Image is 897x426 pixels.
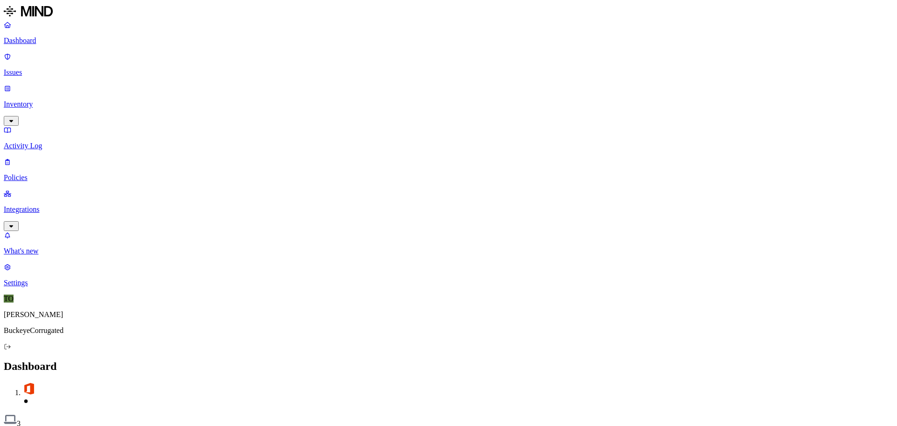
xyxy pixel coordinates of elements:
[22,382,36,395] img: office-365.svg
[4,4,53,19] img: MIND
[4,158,893,182] a: Policies
[4,100,893,108] p: Inventory
[4,205,893,214] p: Integrations
[4,142,893,150] p: Activity Log
[4,231,893,255] a: What's new
[4,126,893,150] a: Activity Log
[4,263,893,287] a: Settings
[4,360,893,373] h2: Dashboard
[4,68,893,77] p: Issues
[4,4,893,21] a: MIND
[4,247,893,255] p: What's new
[4,413,17,426] img: endpoint.svg
[4,84,893,124] a: Inventory
[4,189,893,230] a: Integrations
[4,36,893,45] p: Dashboard
[4,295,14,303] span: TO
[4,279,893,287] p: Settings
[4,173,893,182] p: Policies
[4,52,893,77] a: Issues
[4,326,893,335] p: BuckeyeCorrugated
[4,21,893,45] a: Dashboard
